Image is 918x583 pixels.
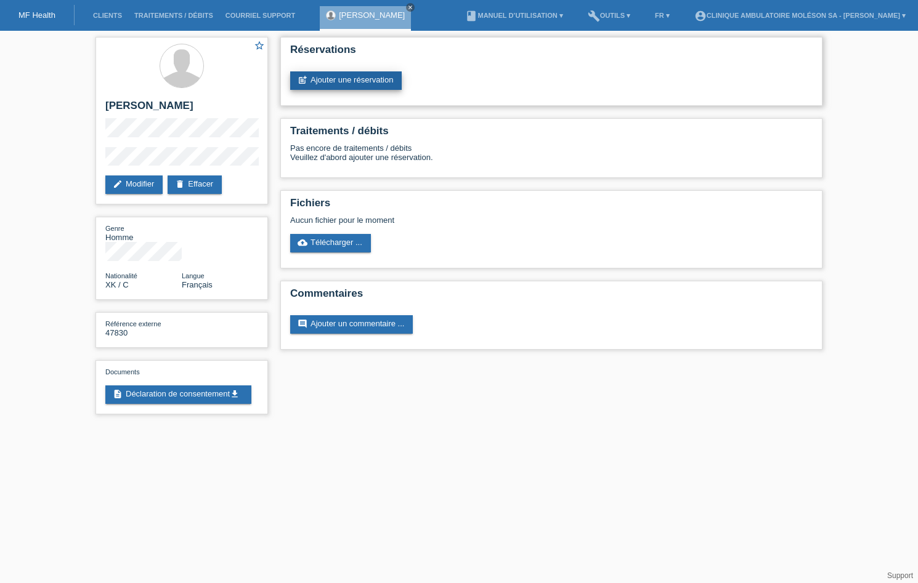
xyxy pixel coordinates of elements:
[290,197,813,215] h2: Fichiers
[649,12,676,19] a: FR ▾
[182,272,205,279] span: Langue
[339,10,405,20] a: [PERSON_NAME]
[105,272,137,279] span: Nationalité
[407,4,413,10] i: close
[406,3,415,12] a: close
[105,223,182,242] div: Homme
[105,319,182,337] div: 47830
[465,10,477,22] i: book
[290,287,813,306] h2: Commentaires
[298,319,307,329] i: comment
[290,234,371,252] a: cloud_uploadTélécharger ...
[298,75,307,85] i: post_add
[168,175,222,194] a: deleteEffacer
[290,71,402,90] a: post_addAjouter une réservation
[254,40,265,53] a: star_border
[105,385,251,404] a: descriptionDéclaration de consentementget_app
[105,320,161,328] span: Référence externe
[105,175,163,194] a: editModifier
[113,389,123,399] i: description
[105,100,258,118] h2: [PERSON_NAME]
[254,40,265,51] i: star_border
[128,12,219,19] a: Traitements / débits
[290,143,813,171] div: Pas encore de traitements / débits Veuillez d'abord ajouter une réservation.
[582,12,636,19] a: buildOutils ▾
[588,10,600,22] i: build
[113,179,123,189] i: edit
[182,280,213,289] span: Français
[230,389,240,399] i: get_app
[459,12,569,19] a: bookManuel d’utilisation ▾
[688,12,912,19] a: account_circleClinique ambulatoire Moléson SA - [PERSON_NAME] ▾
[105,225,124,232] span: Genre
[290,215,667,225] div: Aucun fichier pour le moment
[290,315,413,334] a: commentAjouter un commentaire ...
[298,238,307,247] i: cloud_upload
[219,12,301,19] a: Courriel Support
[175,179,185,189] i: delete
[87,12,128,19] a: Clients
[694,10,707,22] i: account_circle
[290,125,813,143] h2: Traitements / débits
[105,368,140,376] span: Documents
[887,571,913,580] a: Support
[105,280,129,289] span: Kosovo / C / 15.08.1997
[18,10,55,20] a: MF Health
[290,44,813,62] h2: Réservations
